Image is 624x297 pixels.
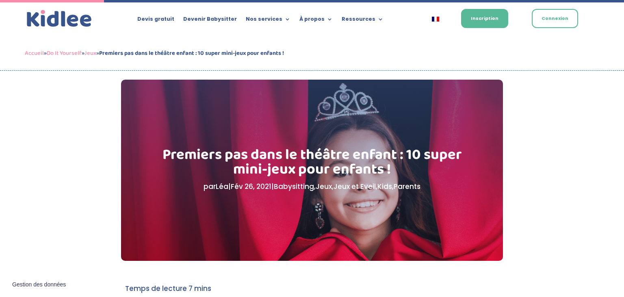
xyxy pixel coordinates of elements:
[12,281,66,288] span: Gestion des données
[7,276,71,293] button: Gestion des données
[274,182,314,191] a: Babysitting
[216,182,228,191] a: Léa
[162,181,462,193] p: par | | , , , ,
[162,147,462,181] h1: Premiers pas dans le théâtre enfant : 10 super mini-jeux pour enfants !
[377,182,392,191] a: Kids
[394,182,420,191] a: Parents
[231,182,271,191] span: Fév 26, 2021
[316,182,332,191] a: Jeux
[334,182,376,191] a: Jeux et Eveil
